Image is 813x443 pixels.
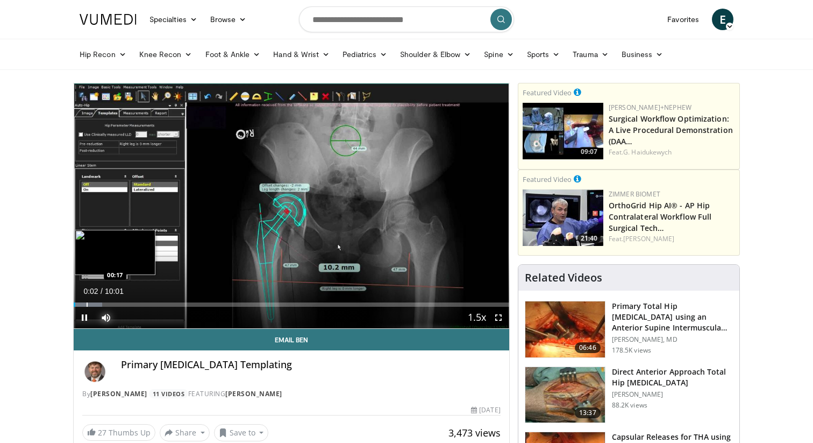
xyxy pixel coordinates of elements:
div: Feat. [609,234,735,244]
img: bcfc90b5-8c69-4b20-afee-af4c0acaf118.150x105_q85_crop-smart_upscale.jpg [523,103,603,159]
img: Avatar [82,359,108,385]
p: [PERSON_NAME], MD [612,335,733,344]
span: 21:40 [577,234,601,243]
h4: Related Videos [525,271,602,284]
video-js: Video Player [74,83,509,329]
img: 96a9cbbb-25ee-4404-ab87-b32d60616ad7.150x105_q85_crop-smart_upscale.jpg [523,189,603,246]
h3: Direct Anterior Approach Total Hip [MEDICAL_DATA] [612,367,733,388]
div: By FEATURING [82,389,501,399]
a: Pediatrics [336,44,394,65]
a: Knee Recon [133,44,199,65]
span: 0:02 [83,287,98,296]
a: [PERSON_NAME]+Nephew [609,103,691,112]
a: 27 Thumbs Up [82,424,155,441]
a: Foot & Ankle [199,44,267,65]
a: Favorites [661,9,705,30]
div: [DATE] [471,405,500,415]
a: Email Ben [74,329,509,350]
img: 263423_3.png.150x105_q85_crop-smart_upscale.jpg [525,301,605,357]
span: 06:46 [575,342,601,353]
a: [PERSON_NAME] [90,389,147,398]
small: Featured Video [523,88,572,97]
img: 294118_0000_1.png.150x105_q85_crop-smart_upscale.jpg [525,367,605,423]
span: 13:37 [575,407,601,418]
img: VuMedi Logo [80,14,137,25]
button: Pause [74,307,95,328]
button: Save to [214,424,269,441]
button: Mute [95,307,117,328]
a: Zimmer Biomet [609,189,660,199]
a: Hip Recon [73,44,133,65]
a: Surgical Workflow Optimization: A Live Procedural Demonstration (DAA… [609,114,733,146]
div: Progress Bar [74,303,509,307]
a: Hand & Wrist [267,44,336,65]
div: Feat. [609,147,735,157]
button: Playback Rate [466,307,488,328]
a: OrthoGrid Hip AI® - AP Hip Contralateral Workflow Full Surgical Tech… [609,200,712,233]
p: [PERSON_NAME] [612,390,733,399]
a: 09:07 [523,103,603,159]
a: 21:40 [523,189,603,246]
a: [PERSON_NAME] [225,389,282,398]
a: Spine [477,44,520,65]
a: Shoulder & Elbow [394,44,477,65]
button: Share [160,424,210,441]
a: G. Haidukewych [623,147,672,157]
button: Fullscreen [488,307,509,328]
a: 06:46 Primary Total Hip [MEDICAL_DATA] using an Anterior Supine Intermuscula… [PERSON_NAME], MD 1... [525,301,733,358]
a: Specialties [143,9,204,30]
a: 11 Videos [149,389,188,398]
span: 10:01 [105,287,124,296]
a: Business [615,44,670,65]
input: Search topics, interventions [299,6,514,32]
p: 88.2K views [612,401,647,410]
a: Sports [520,44,567,65]
h4: Primary [MEDICAL_DATA] Templating [121,359,501,371]
a: [PERSON_NAME] [623,234,674,243]
a: 13:37 Direct Anterior Approach Total Hip [MEDICAL_DATA] [PERSON_NAME] 88.2K views [525,367,733,424]
a: E [712,9,733,30]
span: / [101,287,103,296]
a: Trauma [566,44,615,65]
a: Browse [204,9,253,30]
span: 27 [98,427,106,438]
img: image.jpeg [75,230,155,275]
small: Featured Video [523,174,572,184]
span: 09:07 [577,147,601,157]
span: 3,473 views [448,426,501,439]
h3: Primary Total Hip [MEDICAL_DATA] using an Anterior Supine Intermuscula… [612,301,733,333]
p: 178.5K views [612,346,651,355]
